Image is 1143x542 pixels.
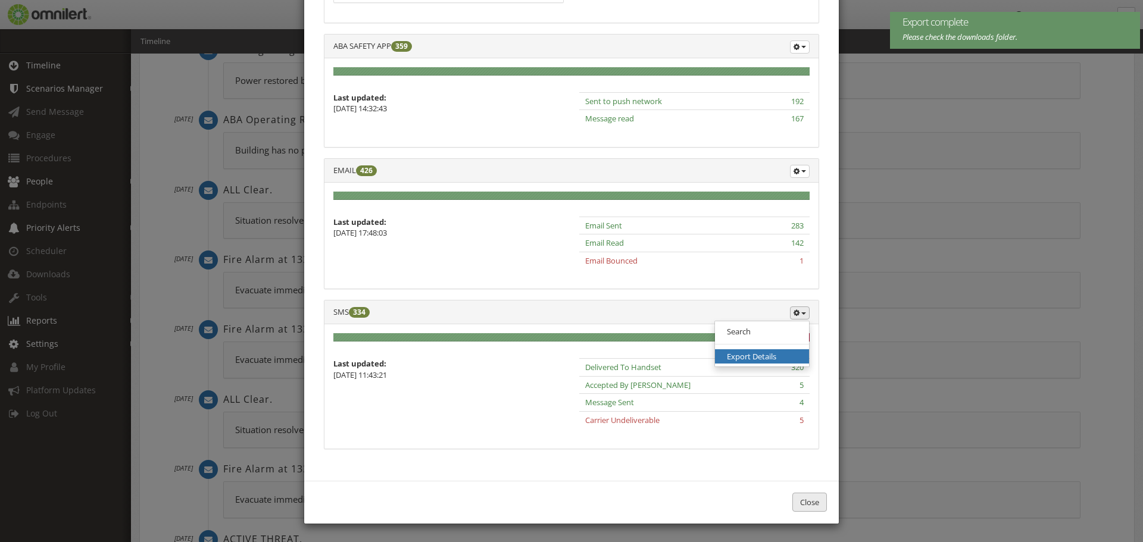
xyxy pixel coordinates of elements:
span: 167 [791,113,804,124]
span: Email Bounced [585,255,638,266]
em: Please check the downloads folder. [902,32,1017,42]
span: Sent to push network [585,96,662,106]
span: 1 [800,255,804,266]
strong: Last updated: [333,358,386,369]
span: Accepted By [PERSON_NAME] [585,380,691,390]
span: 426 [356,165,377,176]
span: Export complete [902,15,1122,29]
p: [DATE] 17:48:03 [333,227,564,239]
span: Email Read [585,237,624,248]
div: EMAIL [324,159,819,183]
strong: Last updated: [333,217,386,227]
p: [DATE] 14:32:43 [333,103,564,114]
span: Message read [585,113,634,124]
span: Email Sent [585,220,622,231]
div: SMS [324,300,819,324]
button: Close [792,493,827,512]
a: Search [715,324,809,339]
a: Export Details [715,349,809,364]
span: 5 [800,380,804,390]
span: 320 [791,362,804,372]
span: 142 [791,237,804,248]
span: 283 [791,220,804,231]
span: 4 [800,397,804,408]
strong: Last updated: [333,92,386,103]
span: 359 [391,41,412,52]
div: ABA SAFETY APP [324,35,819,58]
span: Carrier Undeliverable [585,415,660,425]
span: Help [27,8,51,19]
span: 192 [791,96,804,106]
span: 334 [349,307,370,318]
span: Delivered To Handset [585,362,661,372]
p: [DATE] 11:43:21 [333,369,564,381]
span: 5 [800,415,804,425]
span: Message Sent [585,397,634,408]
